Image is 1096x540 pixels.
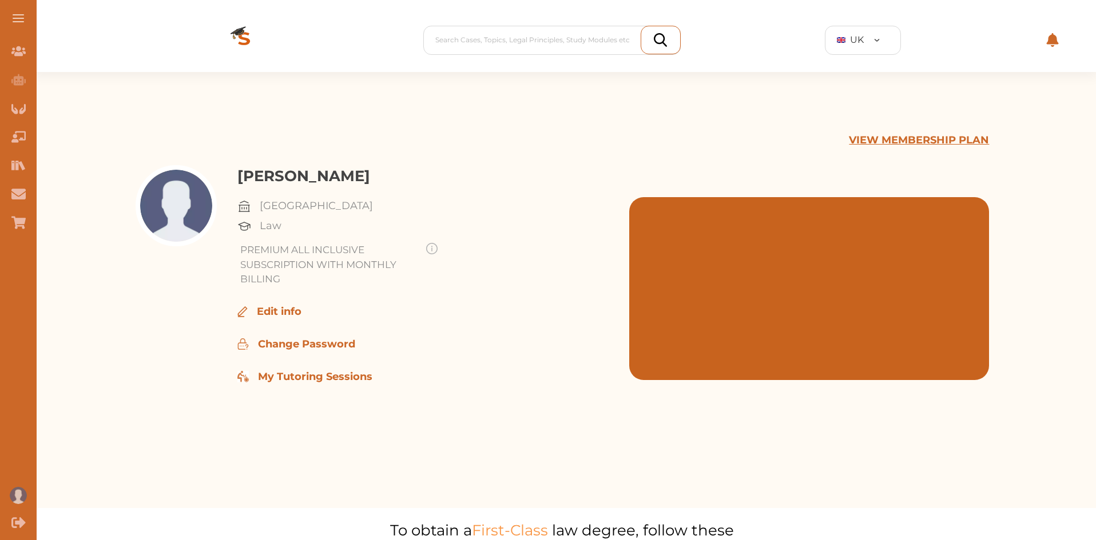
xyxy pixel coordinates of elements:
[260,198,373,214] p: [GEOGRAPHIC_DATA]
[10,487,27,504] img: User profile
[258,337,355,352] p: Change Password
[260,218,281,234] p: Law
[237,337,552,352] div: Change Password
[237,219,251,233] img: Uni-cap
[237,165,552,187] h3: [PERSON_NAME]
[837,37,845,43] img: GB Flag
[258,369,372,385] p: My Tutoring Sessions
[472,521,548,539] span: First-Class
[654,33,667,47] img: search_icon
[237,304,552,319] div: Edit info
[849,133,989,148] p: VIEW MEMBERSHIP PLAN
[237,369,552,385] div: Go to My Tutoring Sessions
[198,8,290,72] img: Logo
[140,170,212,242] img: Profile
[237,199,251,213] img: Uni
[237,371,249,382] img: My tutoring sessions icon
[874,39,880,42] img: arrow-down
[237,338,249,350] img: Edit icon
[257,304,301,319] p: Edit info
[240,243,418,287] p: PREMIUM ALL INCLUSIVE SUBSCRIPTION WITH MONTHLY BILLING
[237,306,248,317] img: Pen
[426,243,438,254] img: info-img
[850,33,864,47] span: UK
